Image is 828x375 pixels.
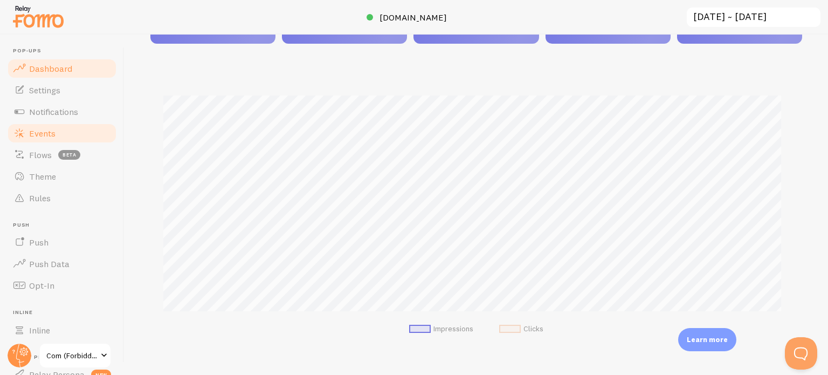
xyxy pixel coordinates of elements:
a: Inline [6,319,118,341]
p: Learn more [687,335,728,345]
a: Opt-In [6,275,118,296]
iframe: Help Scout Beacon - Open [785,337,817,370]
div: Learn more [678,328,736,351]
a: Rules [6,187,118,209]
a: Push [6,231,118,253]
a: Events [6,122,118,144]
span: Theme [29,171,56,182]
a: Theme [6,166,118,187]
span: Events [29,128,56,139]
a: Flows beta [6,144,118,166]
a: Dashboard [6,58,118,79]
span: Com (Forbiddenfruit) [46,349,98,362]
li: Clicks [499,324,543,334]
span: Notifications [29,106,78,117]
span: Push [29,237,49,248]
span: Opt-In [29,280,54,291]
span: Push Data [29,258,70,269]
span: Inline [29,325,50,336]
span: Settings [29,85,60,96]
span: Pop-ups [13,47,118,54]
img: fomo-relay-logo-orange.svg [11,3,65,30]
a: Push Data [6,253,118,275]
span: Dashboard [29,63,72,74]
a: Com (Forbiddenfruit) [39,343,112,369]
span: beta [58,150,80,160]
span: Rules [29,193,51,203]
a: Settings [6,79,118,101]
span: Push [13,222,118,229]
span: Flows [29,149,52,160]
span: Inline [13,309,118,316]
a: Notifications [6,101,118,122]
li: Impressions [409,324,473,334]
